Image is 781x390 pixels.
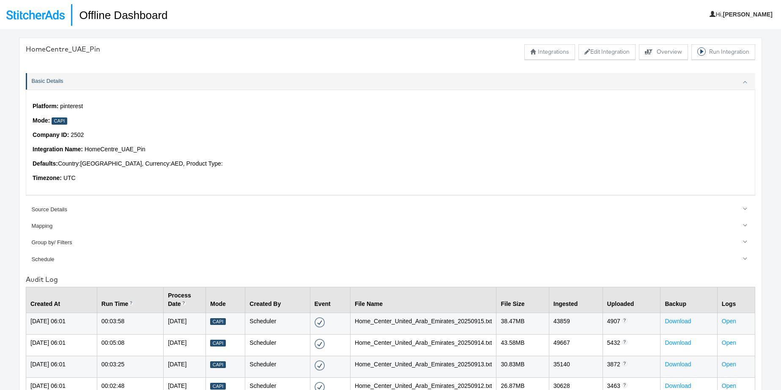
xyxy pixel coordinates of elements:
[210,383,226,390] div: Capi
[31,222,751,230] div: Mapping
[549,334,603,356] td: 49667
[97,287,163,313] th: Run Time
[717,287,755,313] th: Logs
[603,356,660,377] td: 3872
[350,287,496,313] th: File Name
[524,44,575,60] button: Integrations
[31,239,751,247] div: Group by/ Filters
[665,361,691,368] a: Download
[722,382,736,389] a: Open
[26,218,755,235] a: Mapping
[210,361,226,368] div: Capi
[691,44,755,60] button: Run Integration
[26,90,755,195] div: Basic Details
[603,334,660,356] td: 5432
[310,287,350,313] th: Event
[26,356,97,377] td: [DATE] 06:01
[660,287,717,313] th: Backup
[603,287,660,313] th: Uploaded
[33,131,748,139] p: 2502
[33,174,748,183] p: UTC
[665,382,691,389] a: Download
[549,287,603,313] th: Ingested
[164,356,206,377] td: [DATE]
[26,287,97,313] th: Created At
[496,334,549,356] td: 43.58 MB
[496,287,549,313] th: File Size
[722,318,736,325] a: Open
[33,117,50,124] strong: Mode:
[26,313,97,334] td: [DATE] 06:01
[33,102,748,111] p: pinterest
[722,361,736,368] a: Open
[723,11,773,18] b: [PERSON_NAME]
[33,175,62,181] strong: Timezone:
[350,356,496,377] td: Home_Center_United_Arab_Emirates_20250913.txt
[33,131,69,138] strong: Company ID:
[496,356,549,377] td: 30.83 MB
[245,313,310,334] td: Scheduler
[26,73,755,90] a: Basic Details
[97,334,163,356] td: 00:05:08
[578,44,636,60] button: Edit Integration
[26,44,100,54] div: HomeCentre_UAE_Pin
[31,206,751,214] div: Source Details
[245,334,310,356] td: Scheduler
[71,4,167,26] h1: Offline Dashboard
[52,117,67,125] div: Capi
[210,340,226,347] div: Capi
[164,287,206,313] th: Process Date
[6,10,65,19] img: StitcherAds
[639,44,688,60] button: Overview
[33,145,748,154] p: HomeCentre_UAE_Pin
[206,287,245,313] th: Mode
[97,313,163,334] td: 00:03:58
[665,339,691,346] a: Download
[31,77,751,85] div: Basic Details
[549,313,603,334] td: 43859
[26,334,97,356] td: [DATE] 06:01
[245,287,310,313] th: Created By
[33,160,748,168] p: Country: [GEOGRAPHIC_DATA] , Currency: AED , Product Type:
[164,334,206,356] td: [DATE]
[26,201,755,218] a: Source Details
[350,334,496,356] td: Home_Center_United_Arab_Emirates_20250914.txt
[603,313,660,334] td: 4907
[350,313,496,334] td: Home_Center_United_Arab_Emirates_20250915.txt
[26,275,755,284] div: Audit Log
[26,235,755,251] a: Group by/ Filters
[210,318,226,325] div: Capi
[97,356,163,377] td: 00:03:25
[26,251,755,267] a: Schedule
[164,313,206,334] td: [DATE]
[31,256,751,264] div: Schedule
[33,103,58,109] strong: Platform:
[33,160,58,167] strong: Defaults:
[549,356,603,377] td: 35140
[33,146,83,153] strong: Integration Name:
[496,313,549,334] td: 38.47 MB
[665,318,691,325] a: Download
[722,339,736,346] a: Open
[245,356,310,377] td: Scheduler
